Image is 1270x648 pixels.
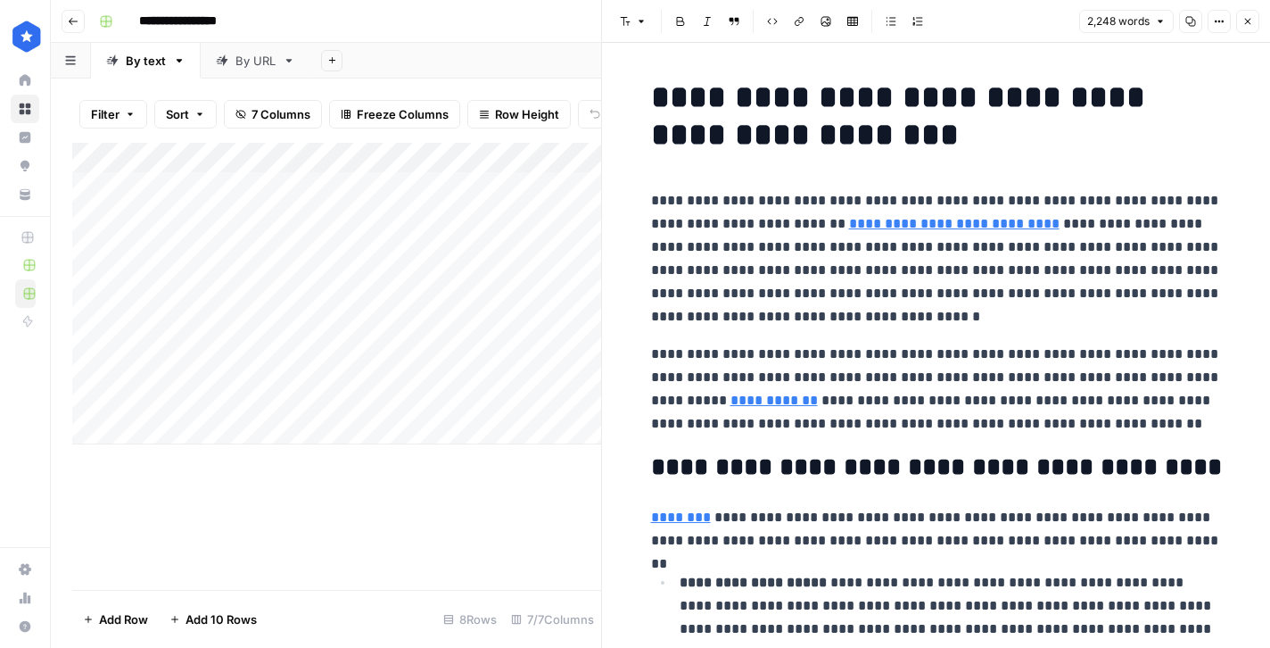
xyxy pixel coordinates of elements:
[126,52,166,70] div: By text
[224,100,322,129] button: 7 Columns
[11,180,39,209] a: Your Data
[329,100,460,129] button: Freeze Columns
[99,611,148,628] span: Add Row
[91,105,120,123] span: Filter
[11,123,39,152] a: Insights
[201,43,310,79] a: By URL
[11,95,39,123] a: Browse
[11,584,39,612] a: Usage
[11,66,39,95] a: Home
[11,21,43,53] img: ConsumerAffairs Logo
[436,605,504,634] div: 8 Rows
[11,14,39,59] button: Workspace: ConsumerAffairs
[357,105,449,123] span: Freeze Columns
[1079,10,1174,33] button: 2,248 words
[166,105,189,123] span: Sort
[91,43,201,79] a: By text
[72,605,159,634] button: Add Row
[495,105,559,123] span: Row Height
[467,100,571,129] button: Row Height
[186,611,257,628] span: Add 10 Rows
[235,52,276,70] div: By URL
[11,152,39,180] a: Opportunities
[252,105,310,123] span: 7 Columns
[159,605,268,634] button: Add 10 Rows
[1087,13,1150,29] span: 2,248 words
[11,555,39,584] a: Settings
[79,100,147,129] button: Filter
[11,612,39,641] button: Help + Support
[154,100,217,129] button: Sort
[504,605,601,634] div: 7/7 Columns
